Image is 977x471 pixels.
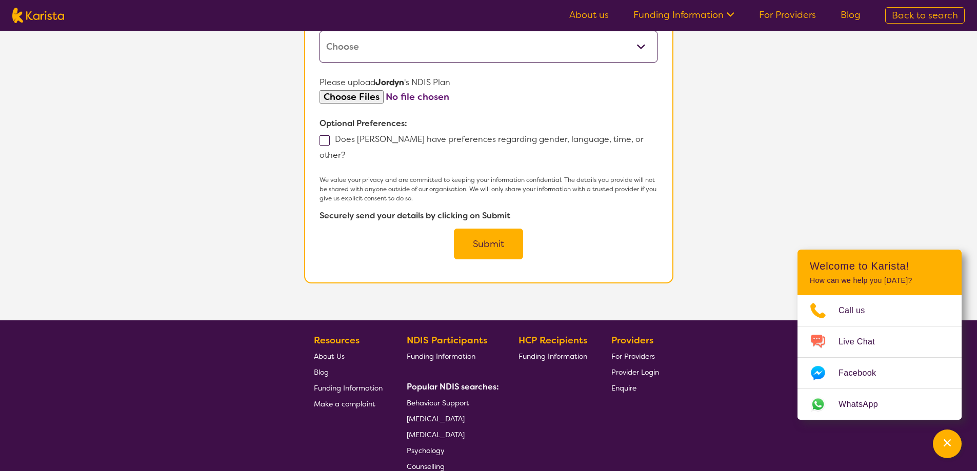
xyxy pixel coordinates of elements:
span: Funding Information [314,383,383,393]
p: We value your privacy and are committed to keeping your information confidential. The details you... [320,175,657,203]
span: [MEDICAL_DATA] [407,430,465,439]
b: HCP Recipients [519,334,587,346]
span: Funding Information [407,352,475,361]
span: Provider Login [611,367,659,377]
span: Funding Information [519,352,587,361]
span: Facebook [839,365,888,381]
a: Funding Information [633,9,734,21]
a: For Providers [759,9,816,21]
span: Enquire [611,383,636,393]
button: Channel Menu [933,429,962,458]
a: For Providers [611,348,659,364]
a: Blog [841,9,861,21]
a: Enquire [611,380,659,396]
span: WhatsApp [839,397,890,412]
b: Popular NDIS searches: [407,381,499,392]
a: Back to search [885,7,965,24]
b: Resources [314,334,360,346]
a: Funding Information [407,348,495,364]
span: Back to search [892,9,958,22]
a: Provider Login [611,364,659,380]
ul: Choose channel [797,295,962,420]
span: About Us [314,352,345,361]
a: Blog [314,364,383,380]
a: Funding Information [519,348,587,364]
b: Providers [611,334,653,346]
span: Make a complaint [314,399,375,408]
h2: Welcome to Karista! [810,260,949,272]
a: Funding Information [314,380,383,396]
strong: Jordyn [375,77,404,88]
a: Make a complaint [314,396,383,412]
label: Does [PERSON_NAME] have preferences regarding gender, language, time, or other? [320,134,644,160]
span: Live Chat [839,334,887,350]
p: How can we help you [DATE]? [810,276,949,285]
img: Karista logo [12,8,64,23]
span: Counselling [407,462,445,471]
div: Channel Menu [797,250,962,420]
b: NDIS Participants [407,334,487,346]
span: [MEDICAL_DATA] [407,414,465,423]
a: Behaviour Support [407,395,495,411]
a: About us [569,9,609,21]
span: Behaviour Support [407,398,469,407]
span: Blog [314,367,329,377]
a: [MEDICAL_DATA] [407,411,495,426]
b: Optional Preferences: [320,118,407,129]
a: About Us [314,348,383,364]
span: Call us [839,303,878,318]
a: Psychology [407,442,495,458]
a: Web link opens in a new tab. [797,389,962,420]
span: For Providers [611,352,655,361]
button: Submit [454,229,523,259]
a: [MEDICAL_DATA] [407,426,495,442]
p: Please upload 's NDIS Plan [320,75,657,90]
span: Psychology [407,446,445,455]
b: Securely send your details by clicking on Submit [320,210,510,221]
